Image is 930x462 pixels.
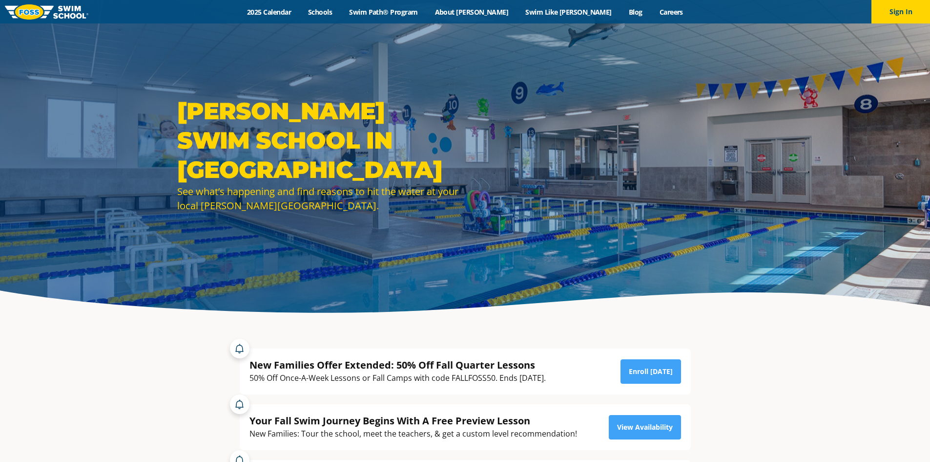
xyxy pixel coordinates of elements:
a: View Availability [609,415,681,440]
a: Careers [651,7,691,17]
a: Schools [300,7,341,17]
a: About [PERSON_NAME] [426,7,517,17]
div: New Families: Tour the school, meet the teachers, & get a custom level recommendation! [249,427,577,440]
div: 50% Off Once-A-Week Lessons or Fall Camps with code FALLFOSS50. Ends [DATE]. [249,372,546,385]
img: FOSS Swim School Logo [5,4,88,20]
a: Swim Like [PERSON_NAME] [517,7,620,17]
a: 2025 Calendar [239,7,300,17]
h1: [PERSON_NAME] Swim School in [GEOGRAPHIC_DATA] [177,96,460,184]
a: Blog [620,7,651,17]
a: Enroll [DATE] [620,359,681,384]
div: Your Fall Swim Journey Begins With A Free Preview Lesson [249,414,577,427]
div: New Families Offer Extended: 50% Off Fall Quarter Lessons [249,358,546,372]
a: Swim Path® Program [341,7,426,17]
div: See what’s happening and find reasons to hit the water at your local [PERSON_NAME][GEOGRAPHIC_DATA]. [177,184,460,213]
